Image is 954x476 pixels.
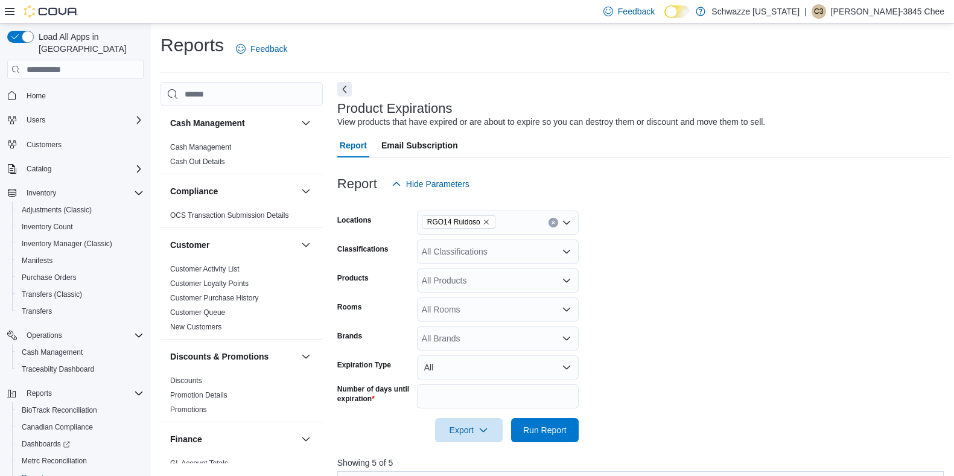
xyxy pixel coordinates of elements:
p: Schwazze [US_STATE] [711,4,800,19]
button: Manifests [12,252,148,269]
a: Promotions [170,405,207,414]
button: Canadian Compliance [12,419,148,436]
a: Customer Loyalty Points [170,279,249,288]
input: Dark Mode [664,5,690,18]
span: Promotions [170,405,207,414]
span: Users [27,115,45,125]
a: Dashboards [12,436,148,452]
button: Transfers [12,303,148,320]
a: Canadian Compliance [17,420,98,434]
a: Home [22,89,51,103]
h1: Reports [161,33,224,57]
button: Remove RGO14 Ruidoso from selection in this group [483,218,490,226]
button: Metrc Reconciliation [12,452,148,469]
span: Users [22,113,144,127]
span: Adjustments (Classic) [22,205,92,215]
button: Cash Management [299,116,313,130]
span: Inventory Count [17,220,144,234]
a: Inventory Manager (Classic) [17,236,117,251]
button: Open list of options [562,334,571,343]
button: Users [2,112,148,129]
button: Home [2,86,148,104]
span: Promotion Details [170,390,227,400]
button: Customers [2,136,148,153]
span: Feedback [618,5,655,17]
button: Users [22,113,50,127]
span: Email Subscription [381,133,458,157]
span: Transfers [17,304,144,319]
span: Dark Mode [664,18,665,19]
span: BioTrack Reconciliation [22,405,97,415]
span: RGO14 Ruidoso [422,215,495,229]
button: Customer [299,238,313,252]
span: Purchase Orders [22,273,77,282]
a: Customers [22,138,66,152]
span: BioTrack Reconciliation [17,403,144,417]
a: Adjustments (Classic) [17,203,97,217]
button: Reports [2,385,148,402]
span: Reports [27,389,52,398]
span: OCS Transaction Submission Details [170,211,289,220]
button: Export [435,418,503,442]
a: Dashboards [17,437,75,451]
h3: Product Expirations [337,101,453,116]
span: Home [22,87,144,103]
div: Discounts & Promotions [161,373,323,422]
span: Adjustments (Classic) [17,203,144,217]
span: Manifests [17,253,144,268]
label: Rooms [337,302,362,312]
button: Finance [299,432,313,446]
a: Transfers (Classic) [17,287,87,302]
button: Inventory [22,186,61,200]
button: Open list of options [562,218,571,227]
p: | [804,4,807,19]
span: GL Account Totals [170,459,228,468]
button: Discounts & Promotions [299,349,313,364]
span: Catalog [27,164,51,174]
span: Discounts [170,376,202,386]
span: Customer Purchase History [170,293,259,303]
a: Cash Out Details [170,157,225,166]
h3: Finance [170,433,202,445]
label: Classifications [337,244,389,254]
span: Reports [22,386,144,401]
span: Run Report [523,424,567,436]
button: Operations [2,327,148,344]
span: Manifests [22,256,52,265]
span: Inventory [22,186,144,200]
a: New Customers [170,323,221,331]
button: Operations [22,328,67,343]
span: C3 [814,4,823,19]
span: Inventory Count [22,222,73,232]
span: Feedback [250,43,287,55]
span: Transfers (Classic) [22,290,82,299]
button: Customer [170,239,296,251]
h3: Cash Management [170,117,245,129]
label: Locations [337,215,372,225]
span: Canadian Compliance [17,420,144,434]
a: Manifests [17,253,57,268]
a: Discounts [170,376,202,385]
label: Number of days until expiration [337,384,412,404]
span: Traceabilty Dashboard [17,362,144,376]
span: Inventory [27,188,56,198]
span: Metrc Reconciliation [17,454,144,468]
button: Open list of options [562,276,571,285]
span: Load All Apps in [GEOGRAPHIC_DATA] [34,31,144,55]
button: Adjustments (Classic) [12,202,148,218]
a: Cash Management [17,345,87,360]
div: Customer [161,262,323,339]
a: Cash Management [170,143,231,151]
button: Clear input [549,218,558,227]
button: Open list of options [562,247,571,256]
span: Inventory Manager (Classic) [22,239,112,249]
span: Metrc Reconciliation [22,456,87,466]
button: Transfers (Classic) [12,286,148,303]
button: Catalog [22,162,56,176]
button: Run Report [511,418,579,442]
a: Promotion Details [170,391,227,399]
span: Traceabilty Dashboard [22,364,94,374]
button: Finance [170,433,296,445]
span: Cash Out Details [170,157,225,167]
